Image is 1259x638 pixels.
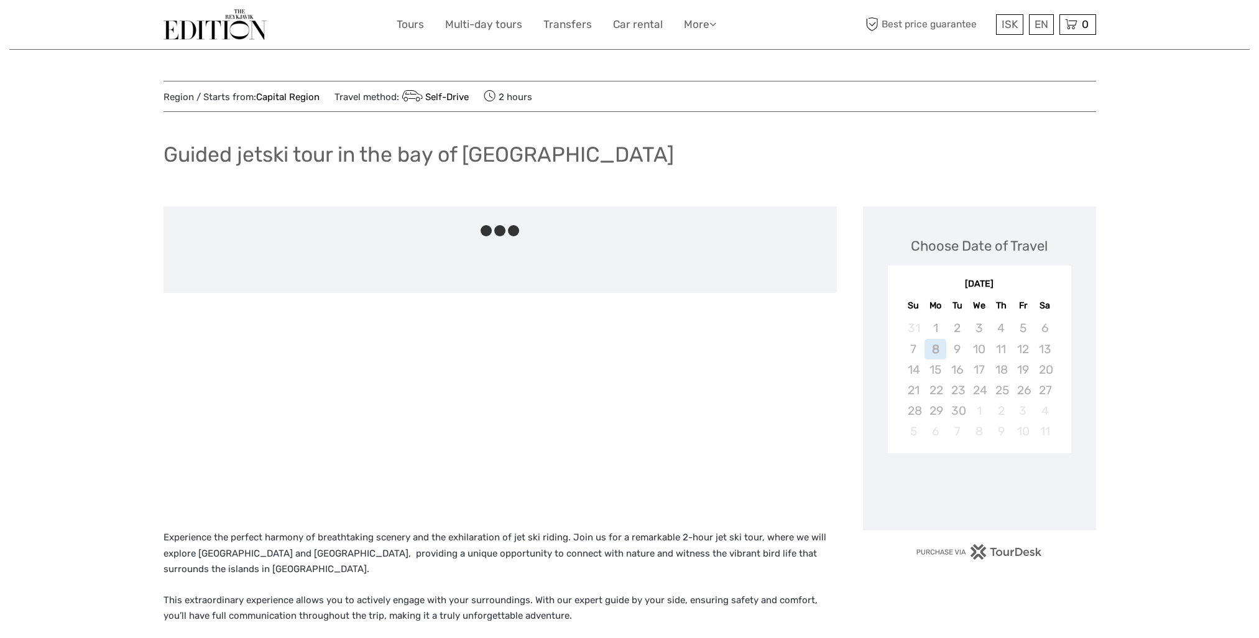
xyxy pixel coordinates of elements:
span: Travel method: [334,88,469,105]
div: Not available Saturday, September 6th, 2025 [1034,318,1056,338]
div: Not available Tuesday, September 23rd, 2025 [946,380,968,400]
div: Tu [946,297,968,314]
div: Not available Saturday, September 13th, 2025 [1034,339,1056,359]
div: Not available Tuesday, September 9th, 2025 [946,339,968,359]
div: Fr [1012,297,1034,314]
p: Experience the perfect harmony of breathtaking scenery and the exhilaration of jet ski riding. Jo... [164,530,837,578]
div: Not available Thursday, October 2nd, 2025 [990,400,1012,421]
div: Not available Wednesday, September 24th, 2025 [968,380,990,400]
div: Not available Monday, September 29th, 2025 [925,400,946,421]
a: Transfers [543,16,592,34]
a: Multi-day tours [445,16,522,34]
div: Not available Tuesday, September 30th, 2025 [946,400,968,421]
span: 2 hours [484,88,532,105]
div: Not available Sunday, October 5th, 2025 [903,421,925,442]
div: Not available Sunday, September 7th, 2025 [903,339,925,359]
a: Car rental [613,16,663,34]
a: Capital Region [256,91,320,103]
div: Not available Friday, October 10th, 2025 [1012,421,1034,442]
a: Tours [397,16,424,34]
div: Not available Monday, September 15th, 2025 [925,359,946,380]
div: We [968,297,990,314]
div: Not available Thursday, September 4th, 2025 [990,318,1012,338]
div: Not available Monday, October 6th, 2025 [925,421,946,442]
div: Not available Sunday, September 14th, 2025 [903,359,925,380]
div: Not available Monday, September 8th, 2025 [925,339,946,359]
div: Choose Date of Travel [911,236,1048,256]
div: Not available Friday, September 12th, 2025 [1012,339,1034,359]
span: Region / Starts from: [164,91,320,104]
div: Not available Friday, September 5th, 2025 [1012,318,1034,338]
span: ISK [1002,18,1018,30]
div: Not available Thursday, September 18th, 2025 [990,359,1012,380]
div: [DATE] [888,278,1071,291]
div: Not available Friday, October 3rd, 2025 [1012,400,1034,421]
div: Not available Thursday, September 25th, 2025 [990,380,1012,400]
div: Not available Friday, September 26th, 2025 [1012,380,1034,400]
div: Not available Saturday, October 11th, 2025 [1034,421,1056,442]
div: Not available Wednesday, October 8th, 2025 [968,421,990,442]
div: Not available Wednesday, September 3rd, 2025 [968,318,990,338]
div: Sa [1034,297,1056,314]
div: Not available Sunday, August 31st, 2025 [903,318,925,338]
div: Not available Tuesday, September 2nd, 2025 [946,318,968,338]
div: Not available Wednesday, September 17th, 2025 [968,359,990,380]
div: EN [1029,14,1054,35]
div: Not available Wednesday, October 1st, 2025 [968,400,990,421]
img: PurchaseViaTourDesk.png [916,544,1042,560]
div: Th [990,297,1012,314]
a: Self-Drive [399,91,469,103]
div: Not available Thursday, October 9th, 2025 [990,421,1012,442]
div: Not available Monday, September 22nd, 2025 [925,380,946,400]
div: Not available Wednesday, September 10th, 2025 [968,339,990,359]
div: Su [903,297,925,314]
div: Not available Tuesday, October 7th, 2025 [946,421,968,442]
a: More [684,16,716,34]
div: Not available Sunday, September 21st, 2025 [903,380,925,400]
div: month 2025-09 [892,318,1067,442]
h1: Guided jetski tour in the bay of [GEOGRAPHIC_DATA] [164,142,674,167]
div: Not available Sunday, September 28th, 2025 [903,400,925,421]
div: Mo [925,297,946,314]
div: Not available Saturday, September 20th, 2025 [1034,359,1056,380]
span: 0 [1080,18,1091,30]
span: Best price guarantee [863,14,993,35]
div: Not available Saturday, September 27th, 2025 [1034,380,1056,400]
img: The Reykjavík Edition [164,9,267,40]
div: Not available Saturday, October 4th, 2025 [1034,400,1056,421]
div: Loading... [975,486,984,494]
div: Not available Friday, September 19th, 2025 [1012,359,1034,380]
div: Not available Monday, September 1st, 2025 [925,318,946,338]
div: Not available Tuesday, September 16th, 2025 [946,359,968,380]
div: Not available Thursday, September 11th, 2025 [990,339,1012,359]
p: This extraordinary experience allows you to actively engage with your surroundings. With our expe... [164,593,837,624]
